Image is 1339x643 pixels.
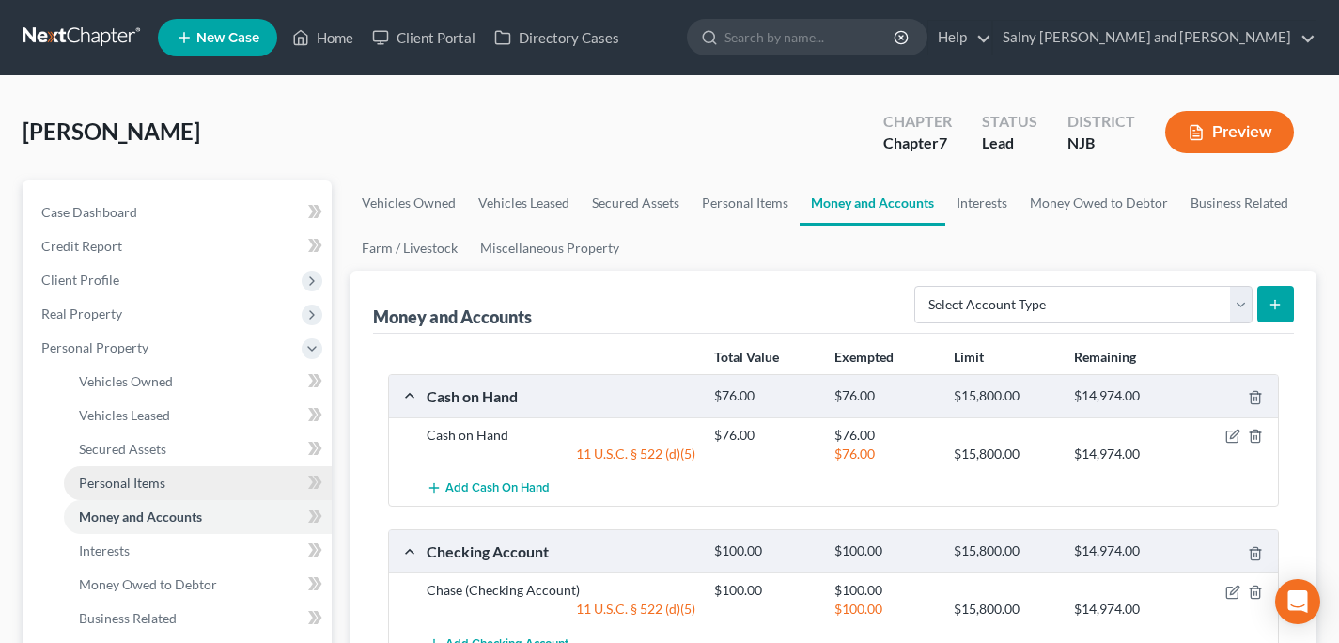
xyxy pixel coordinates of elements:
[64,534,332,568] a: Interests
[64,399,332,432] a: Vehicles Leased
[350,226,469,271] a: Farm / Livestock
[825,600,944,619] div: $100.00
[928,21,991,55] a: Help
[705,426,824,445] div: $76.00
[64,365,332,399] a: Vehicles Owned
[825,387,944,405] div: $76.00
[417,445,705,463] div: 11 U.S.C. § 522 (d)(5)
[1065,542,1184,560] div: $14,974.00
[26,196,332,229] a: Case Dashboard
[705,387,824,405] div: $76.00
[939,133,947,151] span: 7
[982,111,1037,133] div: Status
[79,509,202,525] span: Money and Accounts
[64,432,332,466] a: Secured Assets
[196,31,259,45] span: New Case
[691,180,800,226] a: Personal Items
[581,180,691,226] a: Secured Assets
[417,541,705,561] div: Checking Account
[1275,579,1320,624] div: Open Intercom Messenger
[944,445,1064,463] div: $15,800.00
[1067,111,1135,133] div: District
[1065,387,1184,405] div: $14,974.00
[417,426,705,445] div: Cash on Hand
[993,21,1316,55] a: Salny [PERSON_NAME] and [PERSON_NAME]
[945,180,1019,226] a: Interests
[41,238,122,254] span: Credit Report
[417,386,705,406] div: Cash on Hand
[79,407,170,423] span: Vehicles Leased
[373,306,532,328] div: Money and Accounts
[825,445,944,463] div: $76.00
[64,602,332,635] a: Business Related
[64,500,332,534] a: Money and Accounts
[944,600,1064,619] div: $15,800.00
[64,568,332,602] a: Money Owed to Debtor
[41,204,137,220] span: Case Dashboard
[64,466,332,500] a: Personal Items
[1065,600,1184,619] div: $14,974.00
[1067,133,1135,154] div: NJB
[954,349,984,365] strong: Limit
[714,349,779,365] strong: Total Value
[79,475,165,491] span: Personal Items
[417,581,705,600] div: Chase (Checking Account)
[417,600,705,619] div: 11 U.S.C. § 522 (d)(5)
[1165,111,1294,153] button: Preview
[485,21,629,55] a: Directory Cases
[79,542,130,558] span: Interests
[41,306,122,321] span: Real Property
[41,339,148,355] span: Personal Property
[825,426,944,445] div: $76.00
[705,542,824,560] div: $100.00
[944,542,1064,560] div: $15,800.00
[1065,445,1184,463] div: $14,974.00
[41,272,119,288] span: Client Profile
[834,349,894,365] strong: Exempted
[427,471,550,506] button: Add Cash on Hand
[705,581,824,600] div: $100.00
[79,373,173,389] span: Vehicles Owned
[883,133,952,154] div: Chapter
[1074,349,1136,365] strong: Remaining
[283,21,363,55] a: Home
[469,226,631,271] a: Miscellaneous Property
[363,21,485,55] a: Client Portal
[825,542,944,560] div: $100.00
[883,111,952,133] div: Chapter
[79,441,166,457] span: Secured Assets
[825,581,944,600] div: $100.00
[724,20,896,55] input: Search by name...
[1179,180,1300,226] a: Business Related
[982,133,1037,154] div: Lead
[445,481,550,496] span: Add Cash on Hand
[26,229,332,263] a: Credit Report
[79,576,217,592] span: Money Owed to Debtor
[23,118,200,145] span: [PERSON_NAME]
[1019,180,1179,226] a: Money Owed to Debtor
[467,180,581,226] a: Vehicles Leased
[800,180,945,226] a: Money and Accounts
[944,387,1064,405] div: $15,800.00
[79,610,177,626] span: Business Related
[350,180,467,226] a: Vehicles Owned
